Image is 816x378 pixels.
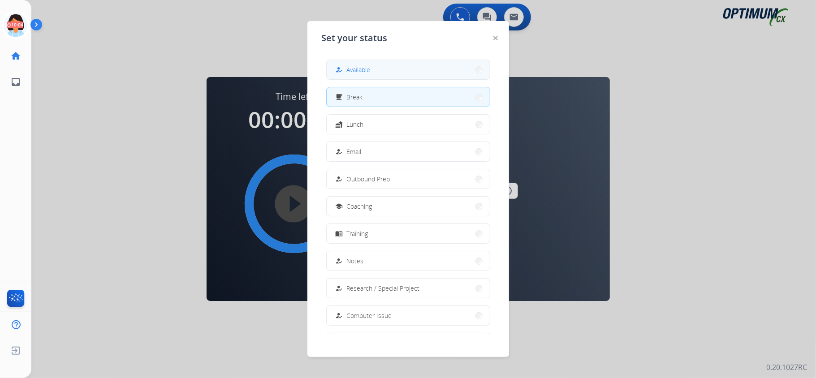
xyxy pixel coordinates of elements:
[347,283,420,293] span: Research / Special Project
[327,333,490,352] button: Internet Issue
[327,279,490,298] button: Research / Special Project
[322,32,388,44] span: Set your status
[335,66,343,73] mat-icon: how_to_reg
[327,142,490,161] button: Email
[327,197,490,216] button: Coaching
[493,36,498,40] img: close-button
[347,174,390,184] span: Outbound Prep
[335,148,343,155] mat-icon: how_to_reg
[327,87,490,107] button: Break
[335,175,343,183] mat-icon: how_to_reg
[347,311,392,320] span: Computer Issue
[335,202,343,210] mat-icon: school
[347,65,371,74] span: Available
[327,115,490,134] button: Lunch
[335,257,343,265] mat-icon: how_to_reg
[347,229,368,238] span: Training
[335,230,343,237] mat-icon: menu_book
[335,284,343,292] mat-icon: how_to_reg
[327,224,490,243] button: Training
[327,306,490,325] button: Computer Issue
[347,92,363,102] span: Break
[766,362,807,373] p: 0.20.1027RC
[347,256,364,266] span: Notes
[347,120,364,129] span: Lunch
[335,93,343,101] mat-icon: free_breakfast
[347,202,372,211] span: Coaching
[10,77,21,87] mat-icon: inbox
[335,120,343,128] mat-icon: fastfood
[327,251,490,271] button: Notes
[327,169,490,189] button: Outbound Prep
[327,60,490,79] button: Available
[347,147,362,156] span: Email
[335,312,343,319] mat-icon: how_to_reg
[10,51,21,61] mat-icon: home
